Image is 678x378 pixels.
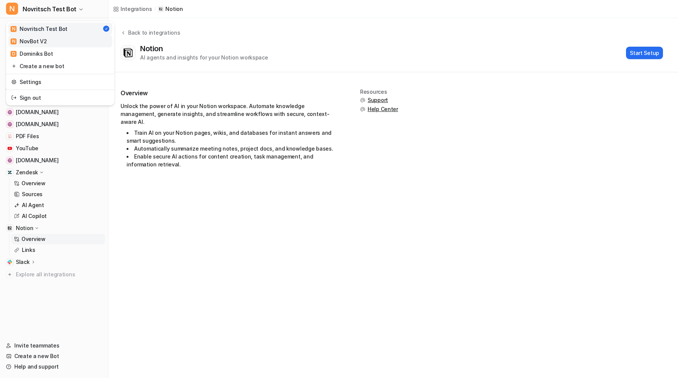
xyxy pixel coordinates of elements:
div: NovBot V2 [11,37,47,45]
span: N [11,26,17,32]
div: NNovritsch Test Bot [6,21,115,105]
span: D [11,51,17,57]
img: reset [11,78,17,86]
a: Settings [8,76,112,88]
span: N [11,38,17,44]
div: Novritsch Test Bot [11,25,67,33]
img: reset [11,62,17,70]
div: Dominiks Bot [11,50,53,58]
span: Novritsch Test Bot [23,4,76,14]
a: Create a new bot [8,60,112,72]
a: Sign out [8,91,112,104]
img: reset [11,94,17,102]
span: N [6,3,18,15]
